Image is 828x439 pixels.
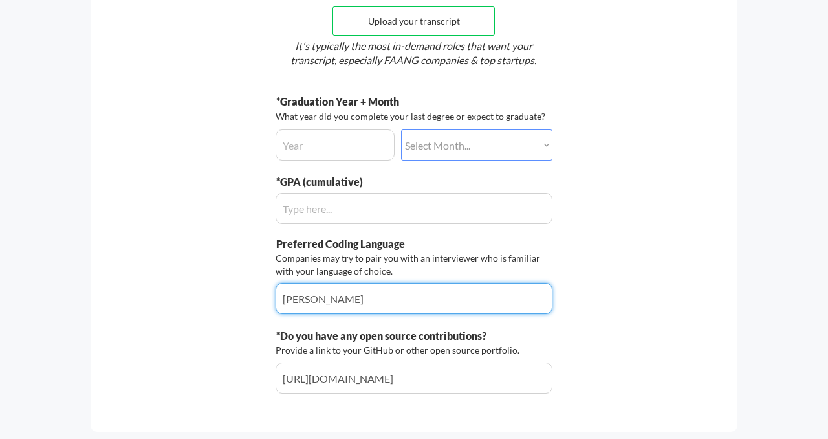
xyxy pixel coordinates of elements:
div: *Graduation Year + Month [276,95,440,109]
div: Preferred Coding Language [276,237,455,251]
input: Year [276,129,395,161]
div: *Do you have any open source contributions? [276,329,549,343]
div: *GPA (cumulative) [276,175,455,189]
input: Type here... [276,363,552,394]
div: Provide a link to your GitHub or other open source portfolio. [276,344,523,357]
em: It's typically the most in-demand roles that want your transcript, especially FAANG companies & t... [290,39,536,66]
input: Type here... [276,283,552,314]
div: What year did you complete your last degree or expect to graduate? [276,110,549,123]
input: Type here... [276,193,552,224]
div: Companies may try to pair you with an interviewer who is familiar with your language of choice. [276,252,549,277]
